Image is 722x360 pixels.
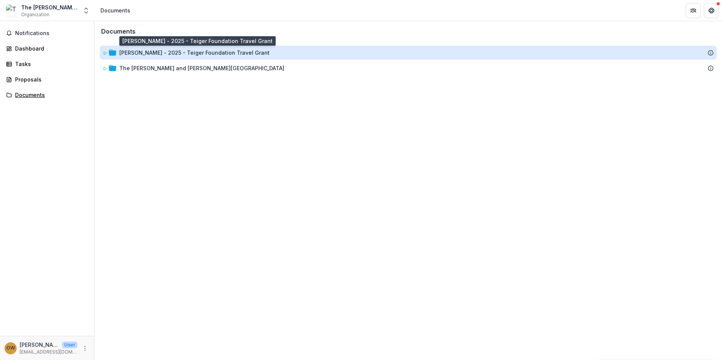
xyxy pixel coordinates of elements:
[101,28,136,35] h3: Documents
[100,61,717,75] div: The [PERSON_NAME] and [PERSON_NAME][GEOGRAPHIC_DATA]
[704,3,719,18] button: Get Help
[80,344,89,353] button: More
[100,46,717,60] div: [PERSON_NAME] - 2025 - Teiger Foundation Travel Grant
[15,75,85,83] div: Proposals
[20,341,59,349] p: [PERSON_NAME]
[3,73,91,86] a: Proposals
[3,42,91,55] a: Dashboard
[15,45,85,52] div: Dashboard
[20,349,77,355] p: [EMAIL_ADDRESS][DOMAIN_NAME]
[3,58,91,70] a: Tasks
[119,64,284,72] div: The [PERSON_NAME] and [PERSON_NAME][GEOGRAPHIC_DATA]
[15,60,85,68] div: Tasks
[100,6,130,14] div: Documents
[81,3,91,18] button: Open entity switcher
[3,27,91,39] button: Notifications
[21,3,78,11] div: The [PERSON_NAME] and [PERSON_NAME][GEOGRAPHIC_DATA]
[21,11,49,18] span: Organization
[15,91,85,99] div: Documents
[3,89,91,101] a: Documents
[6,5,18,17] img: The John and Mable Ringling Museum of Art
[119,49,270,57] div: [PERSON_NAME] - 2025 - Teiger Foundation Travel Grant
[686,3,701,18] button: Partners
[6,346,15,351] div: Ola Wlusek
[15,30,88,37] span: Notifications
[62,342,77,348] p: User
[97,5,133,16] nav: breadcrumb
